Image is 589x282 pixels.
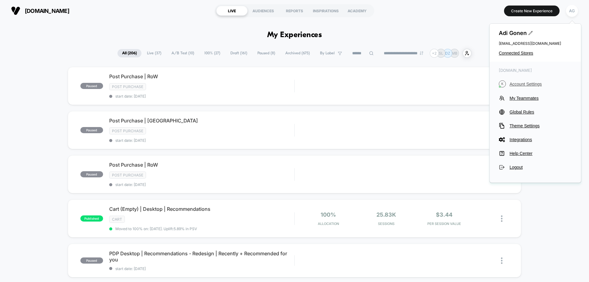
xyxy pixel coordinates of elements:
[318,222,339,226] span: Allocation
[499,109,572,115] button: Global Rules
[510,123,572,128] span: Theme Settings
[376,211,396,218] span: 25.83k
[510,110,572,114] span: Global Rules
[499,95,572,101] button: My Teammates
[109,216,125,223] span: cart
[109,83,146,90] span: Post Purchase
[80,127,103,133] span: paused
[566,5,578,17] div: AG
[226,49,252,57] span: Draft ( 161 )
[510,137,572,142] span: Integrations
[436,211,452,218] span: $3.44
[321,211,336,218] span: 100%
[109,182,294,187] span: start date: [DATE]
[11,6,20,15] img: Visually logo
[564,5,580,17] button: AG
[115,226,197,231] span: Moved to 100% on: [DATE] . Uplift: 5.89% in PSV
[499,164,572,170] button: Logout
[501,215,502,222] img: close
[499,137,572,143] button: Integrations
[109,266,294,271] span: start date: [DATE]
[510,151,572,156] span: Help Center
[80,83,103,89] span: paused
[430,49,439,58] div: + 2
[510,165,572,170] span: Logout
[80,257,103,264] span: paused
[109,73,294,79] span: Post Purchase | RoW
[109,206,294,212] span: Cart (Empty) | Desktop | Recommendations
[9,6,71,16] button: [DOMAIN_NAME]
[109,172,146,179] span: Post Purchase
[420,51,423,55] img: end
[510,96,572,101] span: My Teammates
[439,51,443,56] p: SL
[499,30,572,36] span: Adi Gonen
[499,150,572,156] button: Help Center
[501,257,502,264] img: close
[109,250,294,263] span: PDP Desktop | Recommendations - Redesign | Recently + Recommended for you
[248,6,279,16] div: AUDIENCES
[267,31,322,40] h1: My Experiences
[310,6,341,16] div: INSPIRATIONS
[359,222,414,226] span: Sessions
[341,6,373,16] div: ACADEMY
[80,215,103,222] span: published
[281,49,314,57] span: Archived ( 675 )
[109,138,294,143] span: start date: [DATE]
[445,51,450,56] p: DZ
[417,222,472,226] span: PER SESSION VALUE
[510,82,572,87] span: Account Settings
[499,123,572,129] button: Theme Settings
[279,6,310,16] div: REPORTS
[109,162,294,168] span: Post Purchase | RoW
[499,80,572,87] button: KAccount Settings
[216,6,248,16] div: LIVE
[109,127,146,134] span: Post Purchase
[452,51,457,56] p: MB
[200,49,225,57] span: 100% ( 27 )
[80,171,103,177] span: paused
[504,6,560,16] button: Create New Experience
[499,68,572,73] span: [DOMAIN_NAME]
[109,118,294,124] span: Post Purchase | [GEOGRAPHIC_DATA]
[253,49,280,57] span: Paused ( 8 )
[142,49,166,57] span: Live ( 37 )
[167,49,199,57] span: A/B Test ( 10 )
[25,8,69,14] span: [DOMAIN_NAME]
[117,49,141,57] span: All ( 206 )
[499,51,572,56] button: Connected Stores
[320,51,335,56] span: By Label
[499,41,572,46] span: [EMAIL_ADDRESS][DOMAIN_NAME]
[109,94,294,99] span: start date: [DATE]
[499,80,506,87] i: K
